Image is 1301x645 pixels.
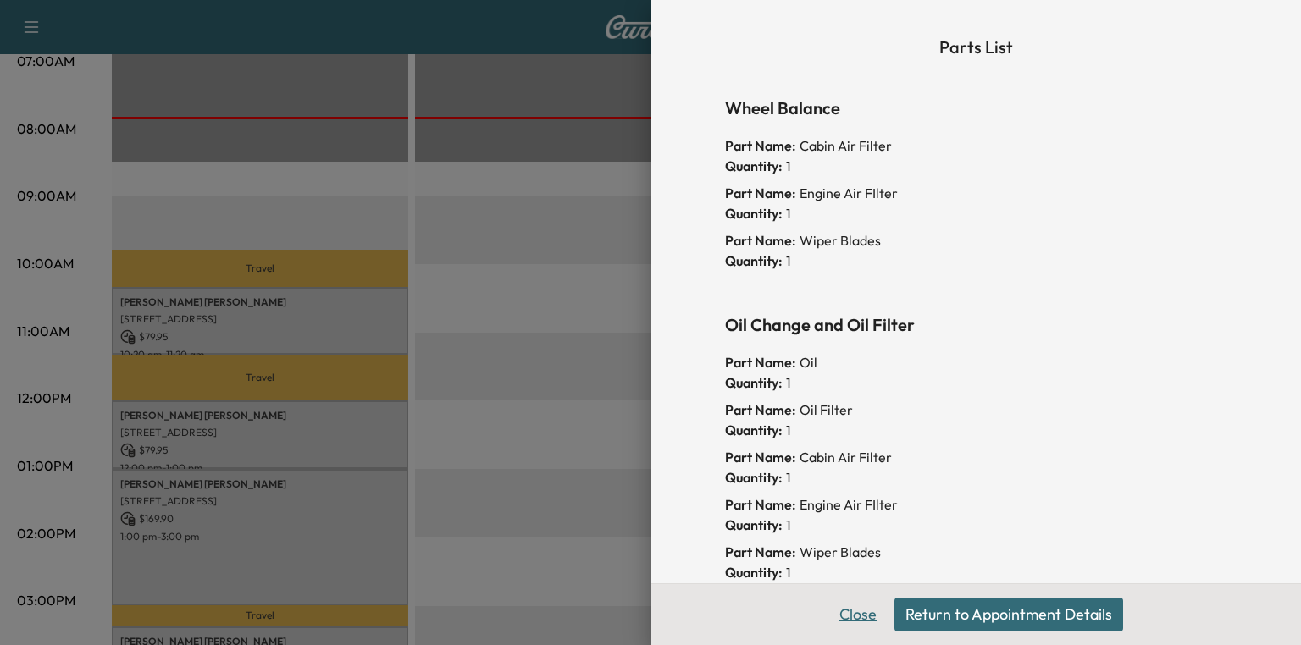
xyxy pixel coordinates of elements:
div: Engine Air FIlter [725,183,1226,203]
div: Cabin Air Filter [725,447,1226,467]
span: Quantity: [725,372,783,393]
span: Quantity: [725,467,783,488]
div: 1 [725,372,1226,393]
span: Part Name: [725,542,796,562]
h6: Parts List [725,34,1226,61]
div: Oil [725,352,1226,372]
span: Part Name: [725,447,796,467]
span: Part Name: [725,352,796,372]
div: 1 [725,203,1226,223]
div: 1 [725,251,1226,271]
span: Quantity: [725,156,783,176]
span: Part Name: [725,230,796,251]
div: 1 [725,156,1226,176]
span: Part Name: [725,135,796,156]
span: Part Name: [725,183,796,203]
span: Quantity: [725,203,783,223]
div: Engine Air FIlter [725,494,1226,515]
button: Return to Appointment Details [894,598,1123,631]
div: 1 [725,515,1226,535]
span: Quantity: [725,562,783,582]
div: 1 [725,467,1226,488]
div: Wiper Blades [725,542,1226,562]
div: Oil Filter [725,400,1226,420]
span: Quantity: [725,251,783,271]
span: Part Name: [725,494,796,515]
h6: Wheel Balance [725,95,1226,122]
span: Quantity: [725,515,783,535]
div: Cabin Air Filter [725,135,1226,156]
div: 1 [725,562,1226,582]
span: Quantity: [725,420,783,440]
button: Close [828,598,888,631]
h6: Oil Change and Oil Filter [725,311,1226,339]
div: 1 [725,420,1226,440]
div: Wiper Blades [725,230,1226,251]
span: Part Name: [725,400,796,420]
